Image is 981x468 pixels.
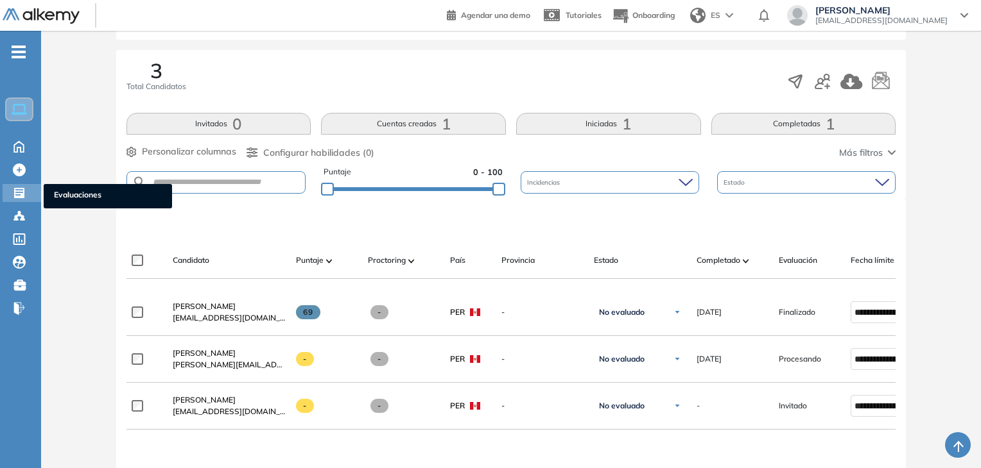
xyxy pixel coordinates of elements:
[725,13,733,18] img: arrow
[126,81,186,92] span: Total Candidatos
[408,259,415,263] img: [missing "en.ARROW_ALT" translation]
[370,352,389,366] span: -
[566,10,602,20] span: Tutoriales
[711,113,896,135] button: Completadas1
[599,354,645,364] span: No evaluado
[296,352,315,366] span: -
[461,10,530,20] span: Agendar una demo
[370,399,389,413] span: -
[690,8,706,23] img: world
[296,305,321,319] span: 69
[126,145,236,158] button: Personalizar columnas
[12,51,26,53] i: -
[516,113,701,135] button: Iniciadas1
[521,171,699,194] div: Incidencias
[173,395,236,405] span: [PERSON_NAME]
[724,178,747,187] span: Estado
[779,353,821,365] span: Procesando
[697,255,740,266] span: Completado
[697,353,722,365] span: [DATE]
[612,2,675,29] button: Onboarding
[450,353,465,365] span: PER
[54,189,162,203] span: Evaluaciones
[370,305,389,319] span: -
[173,394,286,406] a: [PERSON_NAME]
[779,255,817,266] span: Evaluación
[501,353,584,365] span: -
[673,402,681,410] img: Ícono de flecha
[296,255,324,266] span: Puntaje
[470,402,480,410] img: PER
[779,400,807,412] span: Invitado
[450,255,465,266] span: País
[717,171,896,194] div: Estado
[599,401,645,411] span: No evaluado
[697,306,722,318] span: [DATE]
[450,306,465,318] span: PER
[450,400,465,412] span: PER
[263,146,374,160] span: Configurar habilidades (0)
[324,166,351,178] span: Puntaje
[473,166,503,178] span: 0 - 100
[173,359,286,371] span: [PERSON_NAME][EMAIL_ADDRESS][PERSON_NAME][DOMAIN_NAME]
[173,406,286,417] span: [EMAIL_ADDRESS][DOMAIN_NAME]
[173,347,286,359] a: [PERSON_NAME]
[150,60,162,81] span: 3
[173,301,236,311] span: [PERSON_NAME]
[501,255,535,266] span: Provincia
[173,312,286,324] span: [EMAIL_ADDRESS][DOMAIN_NAME]
[743,259,749,263] img: [missing "en.ARROW_ALT" translation]
[501,400,584,412] span: -
[368,255,406,266] span: Proctoring
[673,308,681,316] img: Ícono de flecha
[470,308,480,316] img: PER
[594,255,618,266] span: Estado
[321,113,506,135] button: Cuentas creadas1
[173,255,209,266] span: Candidato
[632,10,675,20] span: Onboarding
[839,146,883,160] span: Más filtros
[711,10,720,21] span: ES
[470,355,480,363] img: PER
[247,146,374,160] button: Configurar habilidades (0)
[142,145,236,158] span: Personalizar columnas
[599,307,645,317] span: No evaluado
[173,301,286,312] a: [PERSON_NAME]
[126,113,311,135] button: Invitados0
[697,400,700,412] span: -
[132,174,148,190] img: SEARCH_ALT
[3,8,80,24] img: Logo
[527,178,562,187] span: Incidencias
[815,5,948,15] span: [PERSON_NAME]
[673,355,681,363] img: Ícono de flecha
[839,146,896,160] button: Más filtros
[851,255,894,266] span: Fecha límite
[501,306,584,318] span: -
[447,6,530,22] a: Agendar una demo
[815,15,948,26] span: [EMAIL_ADDRESS][DOMAIN_NAME]
[296,399,315,413] span: -
[173,348,236,358] span: [PERSON_NAME]
[779,306,815,318] span: Finalizado
[326,259,333,263] img: [missing "en.ARROW_ALT" translation]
